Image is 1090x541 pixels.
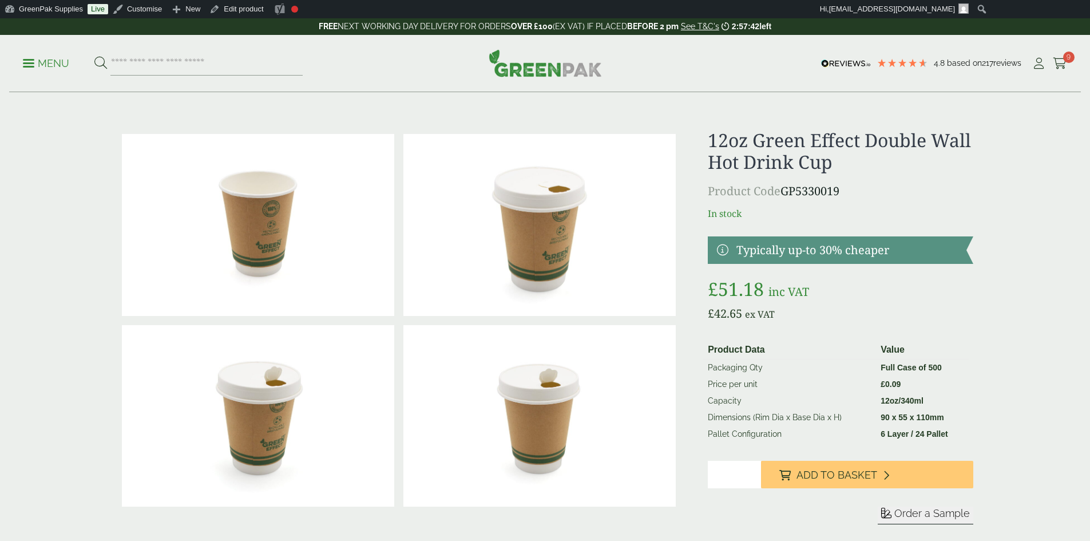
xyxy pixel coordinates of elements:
div: 4.77 Stars [877,58,928,68]
button: Order a Sample [878,507,973,524]
strong: 12oz/340ml [881,396,923,405]
p: Menu [23,57,69,70]
strong: 6 Layer / 24 Pallet [881,429,948,439]
span: £ [708,277,718,301]
span: left [759,22,771,31]
i: Cart [1053,58,1067,69]
a: Live [88,4,108,14]
span: 2:57:42 [732,22,759,31]
img: 12oz Green Effect Double Wall Hot Drink Cup With Lid V2 [122,325,394,507]
td: Dimensions (Rim Dia x Base Dia x H) [703,409,876,426]
span: ex VAT [745,308,775,321]
img: 12oz Green Effect Double Wall Hot Drink Cup With Lid [403,134,676,316]
span: 4.8 [934,58,947,68]
a: 9 [1053,55,1067,72]
i: My Account [1032,58,1046,69]
bdi: 0.09 [881,380,901,389]
span: Product Code [708,183,780,199]
span: Based on [947,58,982,68]
th: Product Data [703,341,876,360]
div: Focus keyphrase not set [291,6,298,13]
a: Menu [23,57,69,68]
th: Value [876,341,968,360]
td: Price per unit [703,376,876,393]
span: £ [708,306,714,321]
strong: FREE [319,22,338,31]
span: 9 [1063,52,1075,63]
span: reviews [993,58,1021,68]
img: GreenPak Supplies [489,49,602,77]
strong: Full Case of 500 [881,363,942,372]
td: Capacity [703,393,876,409]
p: GP5330019 [708,183,973,200]
img: 12oz Green Effect Double Wall Hot Drink Cup With Lid V3 [403,325,676,507]
h1: 12oz Green Effect Double Wall Hot Drink Cup [708,129,973,173]
span: Add to Basket [796,469,877,481]
strong: BEFORE 2 pm [627,22,679,31]
strong: 90 x 55 x 110mm [881,413,944,422]
span: 217 [982,58,993,68]
button: Add to Basket [761,461,973,488]
span: Order a Sample [894,507,970,519]
img: 12oz Green Effect Double Wall Hot Drink Cup [122,134,394,316]
p: In stock [708,207,973,220]
td: Pallet Configuration [703,426,876,443]
a: See T&C's [681,22,719,31]
span: [EMAIL_ADDRESS][DOMAIN_NAME] [829,5,955,13]
strong: OVER £100 [511,22,553,31]
bdi: 51.18 [708,277,764,301]
bdi: 42.65 [708,306,742,321]
td: Packaging Qty [703,359,876,376]
span: £ [881,380,885,389]
img: REVIEWS.io [821,60,871,68]
span: inc VAT [768,284,809,299]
